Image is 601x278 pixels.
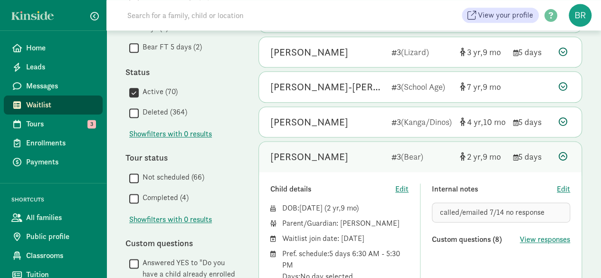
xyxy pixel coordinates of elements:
span: 3 [467,47,483,58]
label: Not scheduled (66) [139,172,204,183]
div: Tour status [125,151,239,164]
span: 9 [483,47,501,58]
div: Custom questions [125,237,239,249]
div: [object Object] [460,150,506,163]
span: Show filters with 0 results [129,214,212,225]
span: Public profile [26,231,95,242]
a: Home [4,38,103,58]
button: Showfilters with 0 results [129,128,212,140]
span: (Bear) [401,151,423,162]
a: Waitlist [4,96,103,115]
div: 5 days [513,46,551,58]
div: [object Object] [460,115,506,128]
div: Internal notes [432,183,557,195]
span: Show filters with 0 results [129,128,212,140]
span: Leads [26,61,95,73]
div: Parent/Guardian: [PERSON_NAME] [282,218,409,229]
span: Enrollments [26,137,95,149]
a: Public profile [4,227,103,246]
div: Custom questions (8) [432,234,520,245]
span: 7 [467,81,483,92]
span: 4 [467,116,483,127]
button: View responses [520,234,570,245]
span: View your profile [478,10,533,21]
a: Leads [4,58,103,77]
span: Tours [26,118,95,130]
a: Messages [4,77,103,96]
a: Tours 3 [4,115,103,134]
div: [object Object] [460,46,506,58]
div: 5 days [513,115,551,128]
div: Status [125,66,239,78]
span: (Kanga/Dinos) [401,116,452,127]
a: Payments [4,153,103,172]
span: called/emailed 7/14 no response [440,207,544,217]
span: 3 [87,120,96,128]
div: 3 [391,46,452,58]
iframe: Chat Widget [553,232,601,278]
span: Classrooms [26,250,95,261]
div: 3 [391,80,452,93]
div: Waitlist join date: [DATE] [282,233,409,244]
div: 3 [391,115,452,128]
a: View your profile [462,8,539,23]
button: Edit [557,183,570,195]
div: 3 [391,150,452,163]
span: 2 [467,151,483,162]
span: 9 [483,81,501,92]
span: Home [26,42,95,54]
label: Deleted (364) [139,106,187,118]
div: 5 days [513,150,551,163]
span: 9 [483,151,501,162]
div: DOB: ( ) [282,202,409,214]
span: (Lizard) [401,47,429,58]
label: Bear FT 5 days (2) [139,41,202,53]
a: Enrollments [4,134,103,153]
span: Waitlist [26,99,95,111]
label: Active (70) [139,86,178,97]
a: Classrooms [4,246,103,265]
div: KaMora Burton [270,45,348,60]
label: Completed (4) [139,192,189,203]
span: 9 [341,203,356,213]
div: Child details [270,183,395,195]
input: Search for a family, child or location [122,6,388,25]
span: [DATE] [299,203,323,213]
a: All families [4,208,103,227]
button: Showfilters with 0 results [129,214,212,225]
span: Messages [26,80,95,92]
span: All families [26,212,95,223]
div: Marshaun White [270,149,348,164]
span: 10 [483,116,506,127]
button: Edit [395,183,409,195]
div: Aaliyah-Jade Gamble [270,79,384,95]
span: Payments [26,156,95,168]
div: [object Object] [460,80,506,93]
div: Devaughn Sykes [270,115,348,130]
span: (School Age) [401,81,445,92]
span: 2 [327,203,341,213]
